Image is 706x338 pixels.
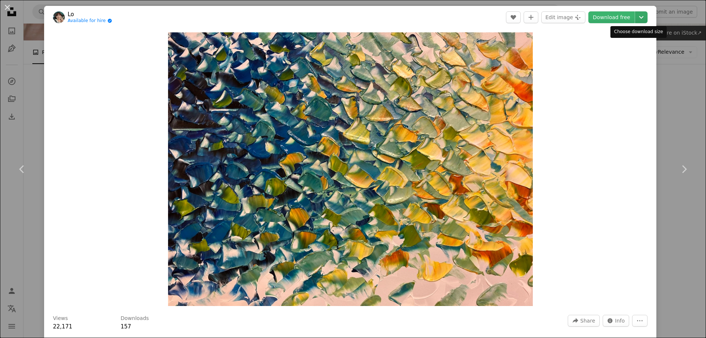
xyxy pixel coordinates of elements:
[615,315,625,326] span: Info
[121,315,149,322] h3: Downloads
[168,32,533,306] button: Zoom in on this image
[53,11,65,23] img: Go to Lo's profile
[68,18,112,24] a: Available for hire
[524,11,538,23] button: Add to Collection
[588,11,635,23] a: Download free
[580,315,595,326] span: Share
[635,11,648,23] button: Choose download size
[506,11,521,23] button: Like
[610,26,667,38] div: Choose download size
[121,323,131,330] span: 157
[541,11,585,23] button: Edit image
[168,32,533,306] img: a painting of many different colors and shapes
[53,323,72,330] span: 22,171
[568,315,599,327] button: Share this image
[68,11,112,18] a: Lo
[53,315,68,322] h3: Views
[662,134,706,204] a: Next
[603,315,630,327] button: Stats about this image
[632,315,648,327] button: More Actions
